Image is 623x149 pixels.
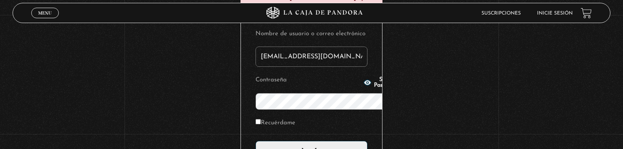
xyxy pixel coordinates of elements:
[256,74,361,87] label: Contraseña
[36,17,55,23] span: Cerrar
[38,11,52,15] span: Menu
[256,119,261,124] input: Recuérdame
[363,77,397,88] button: Show Password
[256,117,295,130] label: Recuérdame
[581,8,592,19] a: View your shopping cart
[537,11,573,16] a: Inicie sesión
[256,28,367,40] label: Nombre de usuario o correo electrónico
[374,77,397,88] span: Show Password
[481,11,521,16] a: Suscripciones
